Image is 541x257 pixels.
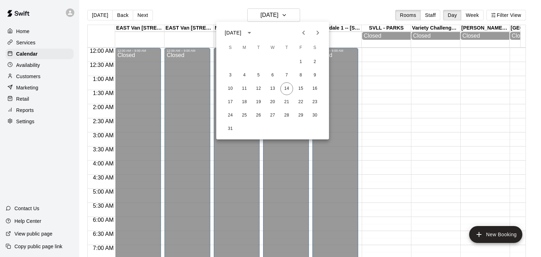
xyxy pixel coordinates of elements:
button: Next month [311,26,325,40]
button: 20 [266,96,279,108]
button: Previous month [297,26,311,40]
div: [DATE] [225,29,241,37]
button: 1 [294,56,307,68]
button: 7 [280,69,293,82]
button: 25 [238,109,251,122]
button: 14 [280,82,293,95]
button: 2 [309,56,321,68]
span: Sunday [224,41,237,55]
button: 23 [309,96,321,108]
button: 13 [266,82,279,95]
button: 11 [238,82,251,95]
button: calendar view is open, switch to year view [243,27,255,39]
span: Friday [294,41,307,55]
button: 3 [224,69,237,82]
button: 26 [252,109,265,122]
button: 15 [294,82,307,95]
button: 5 [252,69,265,82]
button: 22 [294,96,307,108]
button: 30 [309,109,321,122]
button: 17 [224,96,237,108]
button: 18 [238,96,251,108]
button: 29 [294,109,307,122]
span: Saturday [309,41,321,55]
span: Monday [238,41,251,55]
button: 12 [252,82,265,95]
button: 28 [280,109,293,122]
button: 27 [266,109,279,122]
button: 24 [224,109,237,122]
span: Tuesday [252,41,265,55]
button: 16 [309,82,321,95]
button: 6 [266,69,279,82]
button: 31 [224,123,237,135]
span: Thursday [280,41,293,55]
button: 9 [309,69,321,82]
button: 21 [280,96,293,108]
button: 8 [294,69,307,82]
span: Wednesday [266,41,279,55]
button: 19 [252,96,265,108]
button: 10 [224,82,237,95]
button: 4 [238,69,251,82]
